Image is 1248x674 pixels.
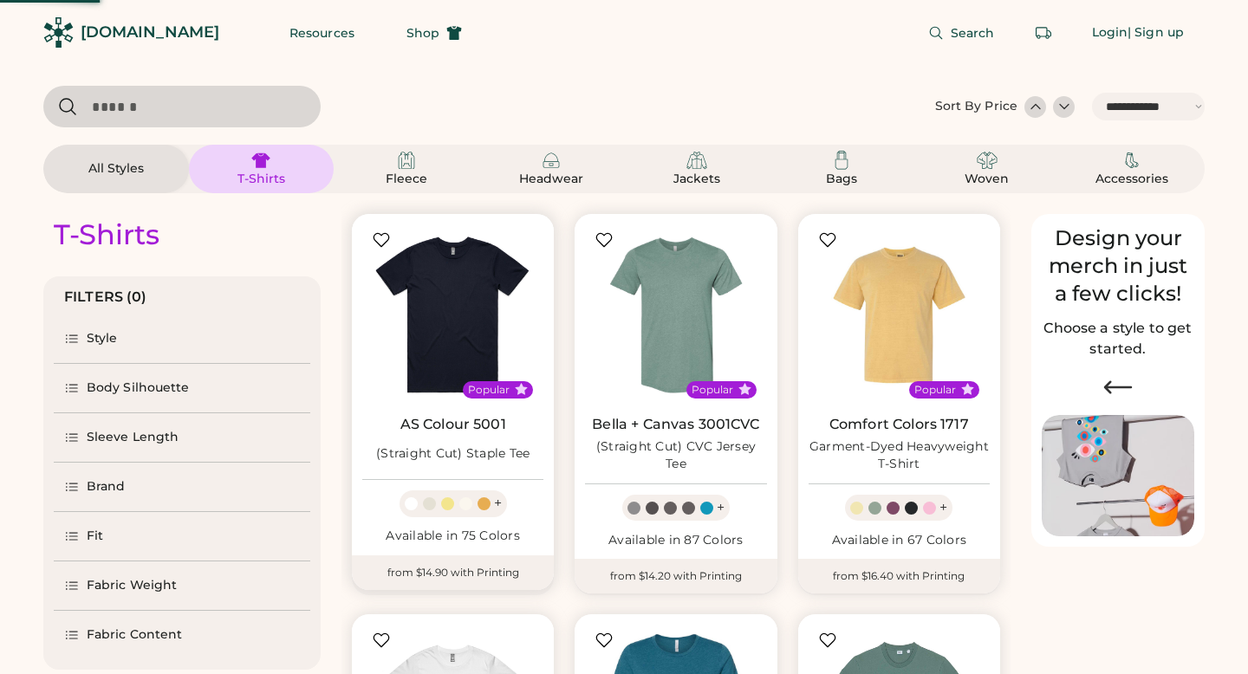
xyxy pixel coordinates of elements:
[515,383,528,396] button: Popular Style
[809,532,990,549] div: Available in 67 Colors
[64,287,147,308] div: FILTERS (0)
[692,383,733,397] div: Popular
[494,494,502,513] div: +
[939,498,947,517] div: +
[914,383,956,397] div: Popular
[222,171,300,188] div: T-Shirts
[585,532,766,549] div: Available in 87 Colors
[54,217,159,252] div: T-Shirts
[87,528,103,545] div: Fit
[829,416,969,433] a: Comfort Colors 1717
[1026,16,1061,50] button: Retrieve an order
[951,27,995,39] span: Search
[541,150,562,171] img: Headwear Icon
[717,498,725,517] div: +
[406,27,439,39] span: Shop
[575,559,777,593] div: from $14.20 with Printing
[87,429,179,446] div: Sleeve Length
[592,416,759,433] a: Bella + Canvas 3001CVC
[1092,24,1128,42] div: Login
[362,528,543,545] div: Available in 75 Colors
[81,22,219,43] div: [DOMAIN_NAME]
[948,171,1026,188] div: Woven
[512,171,590,188] div: Headwear
[738,383,751,396] button: Popular Style
[809,224,990,405] img: Comfort Colors 1717 Garment-Dyed Heavyweight T-Shirt
[907,16,1016,50] button: Search
[367,171,445,188] div: Fleece
[803,171,881,188] div: Bags
[1042,318,1194,360] h2: Choose a style to get started.
[1042,415,1194,537] img: Image of Lisa Congdon Eye Print on T-Shirt and Hat
[798,559,1000,593] div: from $16.40 with Printing
[87,379,190,397] div: Body Silhouette
[87,330,118,347] div: Style
[77,160,155,178] div: All Styles
[468,383,510,397] div: Popular
[935,98,1017,115] div: Sort By Price
[87,478,126,496] div: Brand
[400,416,506,433] a: AS Colour 5001
[87,577,177,594] div: Fabric Weight
[831,150,852,171] img: Bags Icon
[352,555,554,590] div: from $14.90 with Printing
[961,383,974,396] button: Popular Style
[362,224,543,405] img: AS Colour 5001 (Straight Cut) Staple Tee
[686,150,707,171] img: Jackets Icon
[1121,150,1142,171] img: Accessories Icon
[585,438,766,473] div: (Straight Cut) CVC Jersey Tee
[376,445,530,463] div: (Straight Cut) Staple Tee
[585,224,766,405] img: BELLA + CANVAS 3001CVC (Straight Cut) CVC Jersey Tee
[43,17,74,48] img: Rendered Logo - Screens
[977,150,998,171] img: Woven Icon
[87,626,182,644] div: Fabric Content
[396,150,417,171] img: Fleece Icon
[269,16,375,50] button: Resources
[1128,24,1184,42] div: | Sign up
[1093,171,1171,188] div: Accessories
[250,150,271,171] img: T-Shirts Icon
[1042,224,1194,308] div: Design your merch in just a few clicks!
[809,438,990,473] div: Garment-Dyed Heavyweight T-Shirt
[386,16,483,50] button: Shop
[658,171,736,188] div: Jackets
